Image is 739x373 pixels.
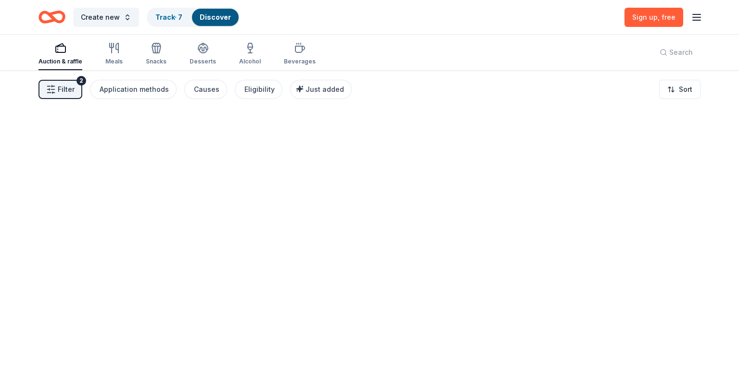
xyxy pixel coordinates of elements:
[679,84,692,95] span: Sort
[100,84,169,95] div: Application methods
[146,38,166,70] button: Snacks
[632,13,675,21] span: Sign up
[38,6,65,28] a: Home
[239,38,261,70] button: Alcohol
[200,13,231,21] a: Discover
[190,58,216,65] div: Desserts
[81,12,120,23] span: Create new
[284,38,316,70] button: Beverages
[105,38,123,70] button: Meals
[38,38,82,70] button: Auction & raffle
[184,80,227,99] button: Causes
[235,80,282,99] button: Eligibility
[58,84,75,95] span: Filter
[284,58,316,65] div: Beverages
[658,13,675,21] span: , free
[194,84,219,95] div: Causes
[659,80,701,99] button: Sort
[38,80,82,99] button: Filter2
[155,13,182,21] a: Track· 7
[306,85,344,93] span: Just added
[239,58,261,65] div: Alcohol
[146,58,166,65] div: Snacks
[76,76,86,86] div: 2
[244,84,275,95] div: Eligibility
[624,8,683,27] a: Sign up, free
[105,58,123,65] div: Meals
[73,8,139,27] button: Create new
[190,38,216,70] button: Desserts
[147,8,240,27] button: Track· 7Discover
[38,58,82,65] div: Auction & raffle
[290,80,352,99] button: Just added
[90,80,177,99] button: Application methods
